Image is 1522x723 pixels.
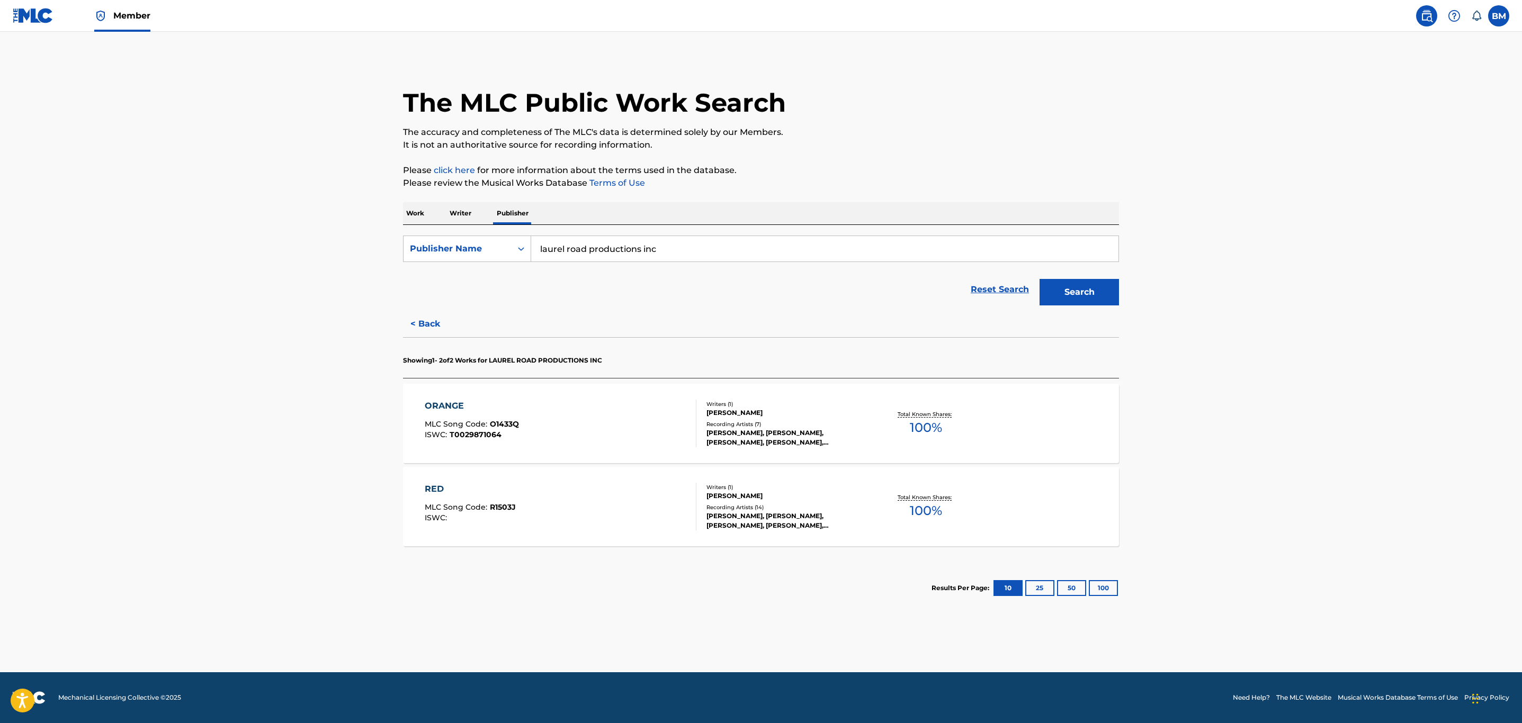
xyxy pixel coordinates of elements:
[403,164,1119,177] p: Please for more information about the terms used in the database.
[706,408,866,418] div: [PERSON_NAME]
[1089,580,1118,596] button: 100
[1488,5,1509,26] div: User Menu
[403,177,1119,189] p: Please review the Musical Works Database
[1492,510,1522,595] iframe: Resource Center
[1464,693,1509,702] a: Privacy Policy
[1472,683,1479,715] div: Drag
[1338,693,1458,702] a: Musical Works Database Terms of Use
[410,242,505,255] div: Publisher Name
[706,400,866,408] div: Writers ( 1 )
[1057,580,1086,596] button: 50
[706,428,866,447] div: [PERSON_NAME], [PERSON_NAME], [PERSON_NAME], [PERSON_NAME], [PERSON_NAME]
[403,384,1119,463] a: ORANGEMLC Song Code:O1433QISWC:T0029871064Writers (1)[PERSON_NAME]Recording Artists (7)[PERSON_NA...
[403,311,467,337] button: < Back
[403,139,1119,151] p: It is not an authoritative source for recording information.
[1233,693,1270,702] a: Need Help?
[113,10,150,22] span: Member
[1444,5,1465,26] div: Help
[706,483,866,491] div: Writers ( 1 )
[425,513,450,522] span: ISWC :
[910,501,942,520] span: 100 %
[434,165,475,175] a: click here
[403,126,1119,139] p: The accuracy and completeness of The MLC's data is determined solely by our Members.
[706,511,866,530] div: [PERSON_NAME], [PERSON_NAME], [PERSON_NAME], [PERSON_NAME], [PERSON_NAME]
[1276,693,1331,702] a: The MLC Website
[403,87,786,119] h1: The MLC Public Work Search
[94,10,107,22] img: Top Rightsholder
[706,503,866,511] div: Recording Artists ( 14 )
[446,202,474,224] p: Writer
[13,8,53,23] img: MLC Logo
[450,430,502,439] span: T0029871064
[993,580,1023,596] button: 10
[706,420,866,428] div: Recording Artists ( 7 )
[1469,672,1522,723] iframe: Chat Widget
[425,400,519,412] div: ORANGE
[490,502,516,512] span: R1503J
[898,493,954,501] p: Total Known Shares:
[706,491,866,501] div: [PERSON_NAME]
[1471,11,1482,21] div: Notifications
[13,691,46,704] img: logo
[1448,10,1461,22] img: help
[425,419,490,429] span: MLC Song Code :
[1416,5,1437,26] a: Public Search
[965,278,1034,301] a: Reset Search
[1025,580,1054,596] button: 25
[403,202,427,224] p: Work
[932,583,992,593] p: Results Per Page:
[1420,10,1433,22] img: search
[425,483,516,495] div: RED
[403,467,1119,546] a: REDMLC Song Code:R1503JISWC:Writers (1)[PERSON_NAME]Recording Artists (14)[PERSON_NAME], [PERSON_...
[587,178,645,188] a: Terms of Use
[898,410,954,418] p: Total Known Shares:
[403,236,1119,311] form: Search Form
[910,418,942,437] span: 100 %
[58,693,181,702] span: Mechanical Licensing Collective © 2025
[494,202,532,224] p: Publisher
[425,430,450,439] span: ISWC :
[1040,279,1119,305] button: Search
[403,356,602,365] p: Showing 1 - 2 of 2 Works for LAUREL ROAD PRODUCTIONS INC
[490,419,519,429] span: O1433Q
[425,502,490,512] span: MLC Song Code :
